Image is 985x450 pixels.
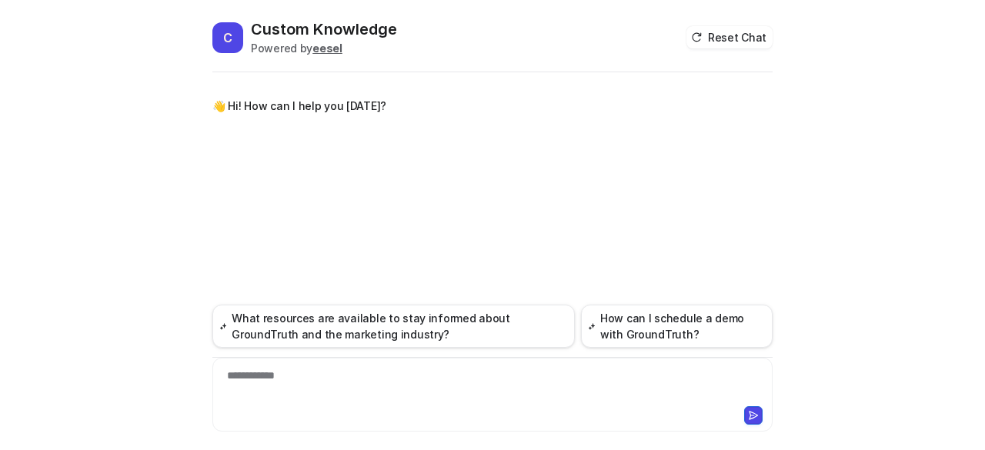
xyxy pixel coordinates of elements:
h2: Custom Knowledge [251,18,397,40]
button: Reset Chat [686,26,773,48]
button: What resources are available to stay informed about GroundTruth and the marketing industry? [212,305,575,348]
span: C [212,22,243,53]
button: How can I schedule a demo with GroundTruth? [581,305,773,348]
b: eesel [312,42,342,55]
p: 👋 Hi! How can I help you [DATE]? [212,97,386,115]
div: Powered by [251,40,397,56]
